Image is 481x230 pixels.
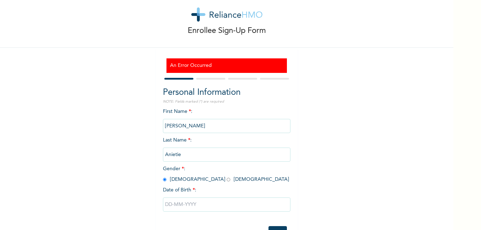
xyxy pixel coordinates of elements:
[163,109,290,128] span: First Name :
[163,166,289,182] span: Gender : [DEMOGRAPHIC_DATA] [DEMOGRAPHIC_DATA]
[163,138,290,157] span: Last Name :
[191,7,262,22] img: logo
[188,25,266,37] p: Enrollee Sign-Up Form
[163,86,290,99] h2: Personal Information
[163,148,290,162] input: Enter your last name
[170,62,283,69] h3: An Error Occurred
[163,197,290,212] input: DD-MM-YYYY
[163,99,290,104] p: NOTE: Fields marked (*) are required
[163,186,196,194] span: Date of Birth :
[163,119,290,133] input: Enter your first name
